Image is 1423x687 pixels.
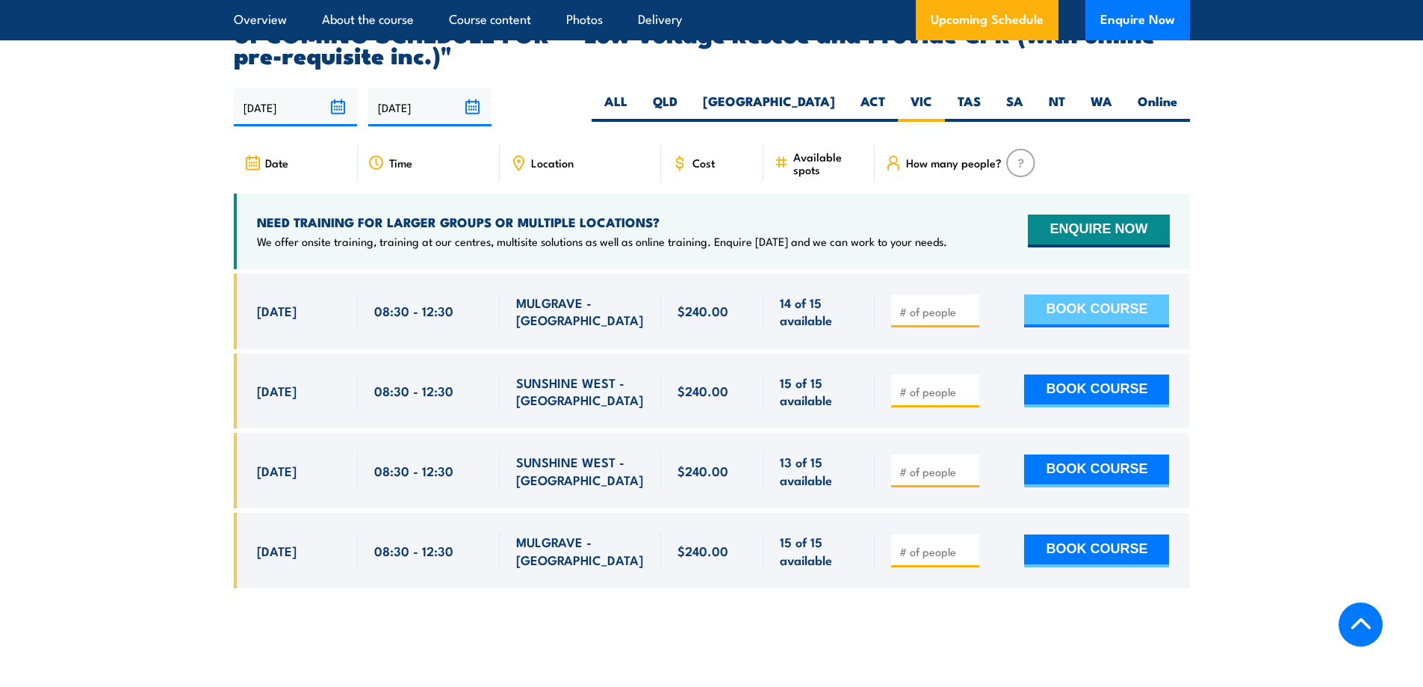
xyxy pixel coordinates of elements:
span: $240.00 [678,462,728,479]
input: # of people [899,384,974,399]
input: # of people [899,304,974,319]
span: 15 of 15 available [780,533,858,568]
span: $240.00 [678,542,728,559]
input: # of people [899,464,974,479]
span: Date [265,156,288,169]
label: ACT [848,93,898,122]
span: 15 of 15 available [780,374,858,409]
span: [DATE] [257,382,297,399]
span: 14 of 15 available [780,294,858,329]
input: # of people [899,544,974,559]
span: MULGRAVE - [GEOGRAPHIC_DATA] [516,294,645,329]
span: [DATE] [257,462,297,479]
span: 08:30 - 12:30 [374,302,453,319]
span: Time [389,156,412,169]
label: NT [1036,93,1078,122]
span: 13 of 15 available [780,453,858,488]
span: $240.00 [678,302,728,319]
span: Cost [692,156,715,169]
label: WA [1078,93,1125,122]
span: [DATE] [257,302,297,319]
span: Location [531,156,574,169]
button: BOOK COURSE [1024,295,1169,327]
span: [DATE] [257,542,297,559]
button: ENQUIRE NOW [1028,215,1169,247]
input: From date [234,88,357,126]
span: MULGRAVE - [GEOGRAPHIC_DATA] [516,533,645,568]
input: To date [368,88,492,126]
button: BOOK COURSE [1024,375,1169,407]
label: TAS [945,93,993,122]
span: SUNSHINE WEST - [GEOGRAPHIC_DATA] [516,374,645,409]
button: BOOK COURSE [1024,455,1169,487]
label: SA [993,93,1036,122]
label: [GEOGRAPHIC_DATA] [690,93,848,122]
h4: NEED TRAINING FOR LARGER GROUPS OR MULTIPLE LOCATIONS? [257,214,947,230]
span: 08:30 - 12:30 [374,542,453,559]
span: 08:30 - 12:30 [374,382,453,399]
label: VIC [898,93,945,122]
label: ALL [592,93,640,122]
span: SUNSHINE WEST - [GEOGRAPHIC_DATA] [516,453,645,488]
h2: UPCOMING SCHEDULE FOR - "Low Voltage Rescue and Provide CPR (with online pre-requisite inc.)" [234,22,1190,64]
button: BOOK COURSE [1024,534,1169,567]
p: We offer onsite training, training at our centres, multisite solutions as well as online training... [257,234,947,249]
span: 08:30 - 12:30 [374,462,453,479]
label: QLD [640,93,690,122]
label: Online [1125,93,1190,122]
span: $240.00 [678,382,728,399]
span: Available spots [793,150,864,176]
span: How many people? [906,156,1002,169]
